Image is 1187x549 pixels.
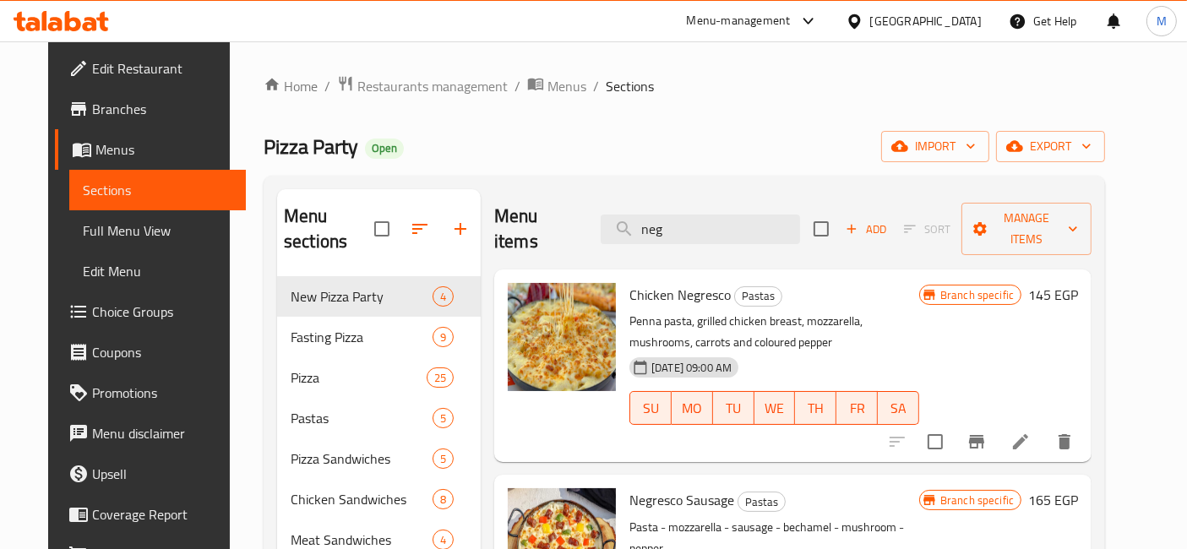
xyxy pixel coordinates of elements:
[672,391,713,425] button: MO
[843,220,889,239] span: Add
[92,383,233,403] span: Promotions
[92,464,233,484] span: Upsell
[55,129,247,170] a: Menus
[956,421,997,462] button: Branch-specific-item
[364,211,400,247] span: Select all sections
[761,396,789,421] span: WE
[754,391,796,425] button: WE
[870,12,982,30] div: [GEOGRAPHIC_DATA]
[713,391,754,425] button: TU
[264,128,358,166] span: Pizza Party
[795,391,836,425] button: TH
[264,75,1105,97] nav: breadcrumb
[645,360,738,376] span: [DATE] 09:00 AM
[433,532,453,548] span: 4
[917,424,953,459] span: Select to update
[357,76,508,96] span: Restaurants management
[895,136,976,157] span: import
[433,408,454,428] div: items
[1010,432,1031,452] a: Edit menu item
[687,11,791,31] div: Menu-management
[277,398,481,438] div: Pastas5
[433,448,454,469] div: items
[738,492,786,512] div: Pastas
[508,283,616,391] img: Chicken Negresco
[961,203,1092,255] button: Manage items
[69,251,247,291] a: Edit Menu
[69,210,247,251] a: Full Menu View
[427,370,453,386] span: 25
[593,76,599,96] li: /
[629,282,731,307] span: Chicken Negresco
[324,76,330,96] li: /
[83,220,233,241] span: Full Menu View
[55,494,247,535] a: Coverage Report
[291,408,433,428] div: Pastas
[433,489,454,509] div: items
[515,76,520,96] li: /
[803,211,839,247] span: Select section
[433,329,453,345] span: 9
[92,423,233,443] span: Menu disclaimer
[629,391,672,425] button: SU
[433,289,453,305] span: 4
[433,286,454,307] div: items
[55,372,247,413] a: Promotions
[277,276,481,317] div: New Pizza Party4
[802,396,830,421] span: TH
[69,170,247,210] a: Sections
[83,180,233,200] span: Sections
[95,139,233,160] span: Menus
[735,286,781,306] span: Pastas
[277,317,481,357] div: Fasting Pizza9
[55,48,247,89] a: Edit Restaurant
[738,492,785,512] span: Pastas
[678,396,706,421] span: MO
[291,286,433,307] span: New Pizza Party
[92,302,233,322] span: Choice Groups
[494,204,580,254] h2: Menu items
[277,438,481,479] div: Pizza Sandwiches5
[277,479,481,519] div: Chicken Sandwiches8
[55,332,247,372] a: Coupons
[337,75,508,97] a: Restaurants management
[975,208,1078,250] span: Manage items
[55,413,247,454] a: Menu disclaimer
[1028,283,1078,307] h6: 145 EGP
[433,327,454,347] div: items
[934,492,1021,508] span: Branch specific
[629,487,734,513] span: Negresco Sausage
[885,396,912,421] span: SA
[365,139,404,159] div: Open
[839,216,893,242] span: Add item
[264,76,318,96] a: Home
[1157,12,1167,30] span: M
[839,216,893,242] button: Add
[433,410,453,427] span: 5
[1010,136,1092,157] span: export
[433,451,453,467] span: 5
[601,215,800,244] input: search
[934,287,1021,303] span: Branch specific
[881,131,989,162] button: import
[291,367,427,388] span: Pizza
[527,75,586,97] a: Menus
[291,489,433,509] span: Chicken Sandwiches
[284,204,374,254] h2: Menu sections
[734,286,782,307] div: Pastas
[291,448,433,469] span: Pizza Sandwiches
[55,89,247,129] a: Branches
[843,396,871,421] span: FR
[629,311,919,353] p: Penna pasta, grilled chicken breast, mozzarella, mushrooms, carrots and coloured pepper
[433,492,453,508] span: 8
[440,209,481,249] button: Add section
[893,216,961,242] span: Select section first
[92,342,233,362] span: Coupons
[547,76,586,96] span: Menus
[400,209,440,249] span: Sort sections
[92,58,233,79] span: Edit Restaurant
[996,131,1105,162] button: export
[277,357,481,398] div: Pizza25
